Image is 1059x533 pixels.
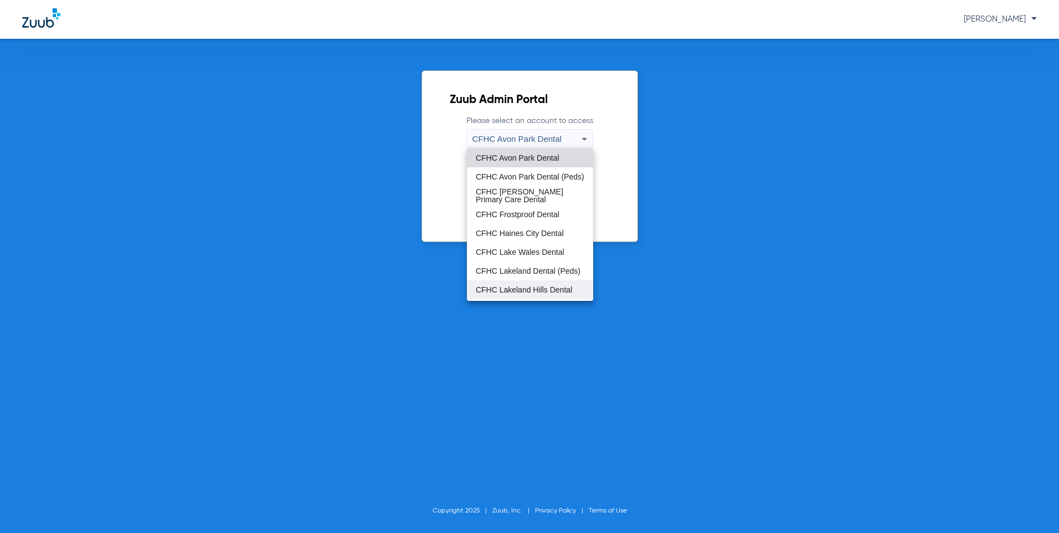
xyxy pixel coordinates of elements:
[476,229,564,237] span: CFHC Haines City Dental
[476,248,564,256] span: CFHC Lake Wales Dental
[476,154,559,162] span: CFHC Avon Park Dental
[476,286,572,294] span: CFHC Lakeland Hills Dental
[476,267,580,275] span: CFHC Lakeland Dental (Peds)
[476,188,584,203] span: CFHC [PERSON_NAME] Primary Care Dental
[476,173,584,181] span: CFHC Avon Park Dental (Peds)
[476,211,559,218] span: CFHC Frostproof Dental
[1004,480,1059,533] iframe: Chat Widget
